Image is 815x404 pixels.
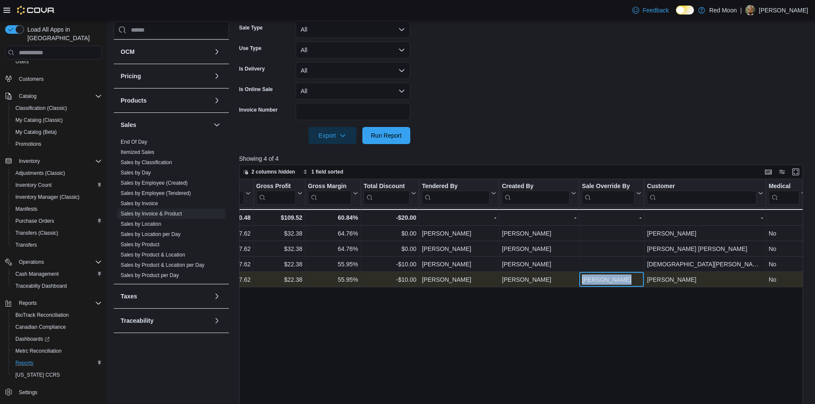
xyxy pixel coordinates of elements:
div: [PERSON_NAME] [502,274,576,285]
a: Settings [15,387,41,398]
span: Dashboards [12,334,102,344]
div: [PERSON_NAME] [502,259,576,269]
h3: OCM [121,47,135,56]
p: | [740,5,742,15]
span: Classification (Classic) [12,103,102,113]
span: Customers [19,76,44,83]
button: Traceability [121,316,210,325]
a: Sales by Location [121,221,161,227]
button: Cash Management [9,268,105,280]
div: - [422,212,496,223]
div: Created By [502,183,569,204]
a: Metrc Reconciliation [12,346,65,356]
span: Feedback [643,6,669,15]
div: No [769,244,806,254]
button: BioTrack Reconciliation [9,309,105,321]
span: Traceabilty Dashboard [15,283,67,289]
div: 64.76% [308,228,358,239]
div: -$10.00 [364,259,416,269]
div: Gross Profit [256,183,296,191]
div: 55.95% [308,274,358,285]
div: [PERSON_NAME] [647,274,763,285]
span: Metrc Reconciliation [15,348,62,354]
div: $32.38 [256,244,302,254]
button: Reports [15,298,40,308]
span: Itemized Sales [121,149,154,156]
span: Reports [15,298,102,308]
a: Canadian Compliance [12,322,69,332]
div: [PERSON_NAME] [422,274,496,285]
button: OCM [212,47,222,57]
div: No [769,274,806,285]
a: Users [12,56,32,67]
label: Is Online Sale [239,86,273,93]
span: Canadian Compliance [15,324,66,330]
div: - [768,212,806,223]
div: Tendered By [422,183,489,204]
button: Products [212,95,222,106]
h3: Products [121,96,147,105]
div: $17.62 [210,244,250,254]
a: Sales by Employee (Tendered) [121,190,191,196]
span: Sales by Location [121,221,161,227]
label: Use Type [239,45,261,52]
a: Adjustments (Classic) [12,168,68,178]
span: Operations [19,259,44,265]
img: Cova [17,6,55,15]
div: No [769,259,806,269]
button: OCM [121,47,210,56]
div: $70.48 [210,212,250,223]
div: 55.95% [308,259,358,269]
span: Inventory [19,158,40,165]
h3: Pricing [121,72,141,80]
button: Purchase Orders [9,215,105,227]
a: Dashboards [12,334,53,344]
button: Traceability [212,316,222,326]
div: [PERSON_NAME] [582,274,641,285]
span: Sales by Location per Day [121,231,181,238]
a: Itemized Sales [121,149,154,155]
span: Sales by Product [121,241,160,248]
span: Transfers [12,240,102,250]
span: Sales by Day [121,169,151,176]
span: Classification (Classic) [15,105,67,112]
div: Gross Margin [308,183,351,204]
span: Sales by Employee (Created) [121,180,188,186]
div: Sale Override By [582,183,634,204]
span: Transfers [15,242,37,248]
div: $17.62 [210,228,250,239]
h3: Sales [121,121,136,129]
div: [PERSON_NAME] [422,228,496,239]
a: Customers [15,74,47,84]
button: Inventory Manager (Classic) [9,191,105,203]
span: Purchase Orders [15,218,54,224]
span: Customers [15,74,102,84]
span: Reports [19,300,37,307]
span: Adjustments (Classic) [12,168,102,178]
button: Transfers [9,239,105,251]
span: [US_STATE] CCRS [15,372,60,378]
button: Promotions [9,138,105,150]
div: Sales [114,137,229,284]
span: Inventory Manager (Classic) [15,194,80,201]
a: Classification (Classic) [12,103,71,113]
div: - [647,212,763,223]
span: Sales by Product & Location [121,251,185,258]
span: Cash Management [12,269,102,279]
button: Settings [2,386,105,398]
button: Inventory Count [9,179,105,191]
div: $17.62 [210,274,250,285]
div: Sale Override By [582,183,634,191]
button: Reports [9,357,105,369]
div: - [502,212,576,223]
button: Pricing [212,71,222,81]
label: Is Delivery [239,65,265,72]
button: Catalog [2,90,105,102]
a: Dashboards [9,333,105,345]
div: $32.38 [256,228,302,239]
a: Sales by Invoice & Product [121,211,182,217]
span: Run Report [371,131,402,140]
span: Sales by Employee (Tendered) [121,190,191,197]
button: Inventory [15,156,43,166]
span: My Catalog (Beta) [15,129,57,136]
